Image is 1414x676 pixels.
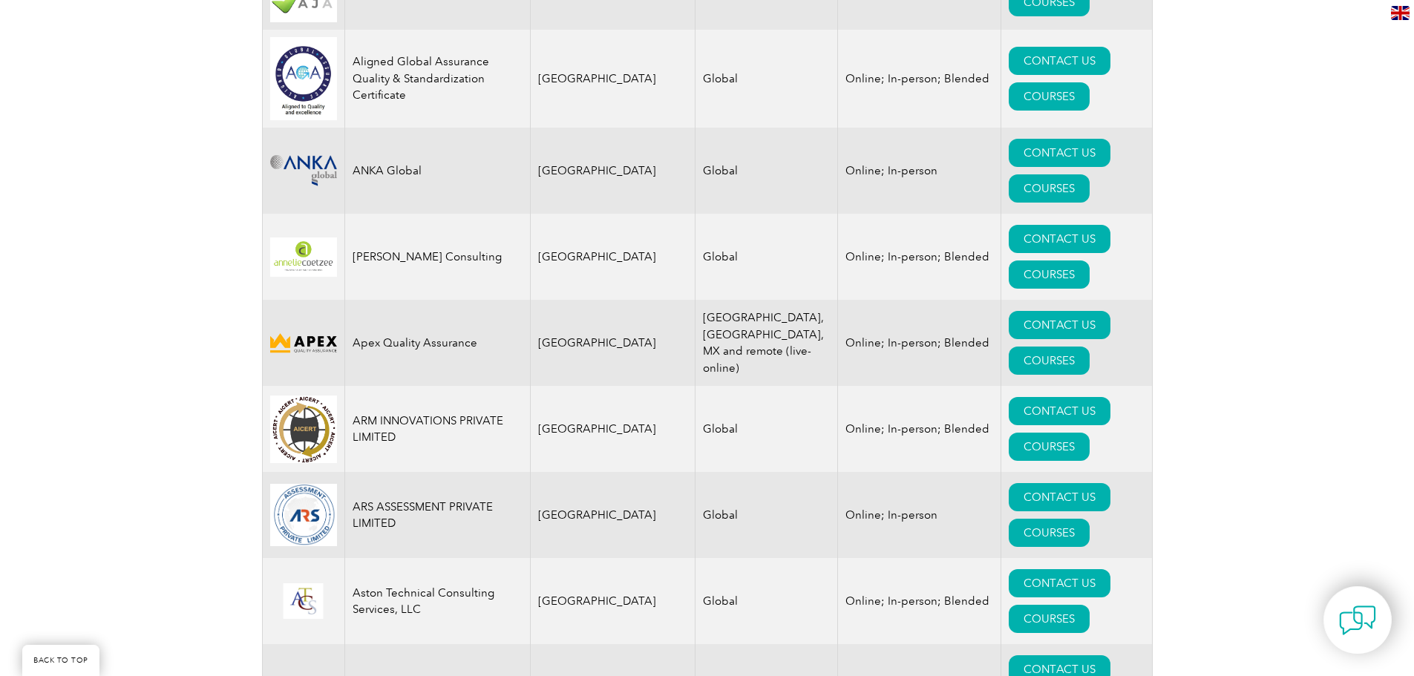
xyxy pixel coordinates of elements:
[838,386,1001,472] td: Online; In-person; Blended
[1009,225,1110,253] a: CONTACT US
[1009,174,1090,203] a: COURSES
[1009,82,1090,111] a: COURSES
[695,30,838,128] td: Global
[1009,47,1110,75] a: CONTACT US
[530,386,695,472] td: [GEOGRAPHIC_DATA]
[270,484,337,546] img: 509b7a2e-6565-ed11-9560-0022481565fd-logo.png
[344,386,530,472] td: ARM INNOVATIONS PRIVATE LIMITED
[530,128,695,214] td: [GEOGRAPHIC_DATA]
[22,645,99,676] a: BACK TO TOP
[1009,483,1110,511] a: CONTACT US
[344,30,530,128] td: Aligned Global Assurance Quality & Standardization Certificate
[695,558,838,644] td: Global
[1009,311,1110,339] a: CONTACT US
[530,30,695,128] td: [GEOGRAPHIC_DATA]
[530,300,695,386] td: [GEOGRAPHIC_DATA]
[344,300,530,386] td: Apex Quality Assurance
[270,396,337,463] img: d4f7149c-8dc9-ef11-a72f-002248108aed-logo.jpg
[344,558,530,644] td: Aston Technical Consulting Services, LLC
[1009,433,1090,461] a: COURSES
[838,30,1001,128] td: Online; In-person; Blended
[695,128,838,214] td: Global
[1009,260,1090,289] a: COURSES
[344,472,530,558] td: ARS ASSESSMENT PRIVATE LIMITED
[530,472,695,558] td: [GEOGRAPHIC_DATA]
[838,472,1001,558] td: Online; In-person
[344,214,530,300] td: [PERSON_NAME] Consulting
[1009,397,1110,425] a: CONTACT US
[1009,569,1110,597] a: CONTACT US
[695,472,838,558] td: Global
[838,558,1001,644] td: Online; In-person; Blended
[270,331,337,355] img: cdfe6d45-392f-f011-8c4d-000d3ad1ee32-logo.png
[530,558,695,644] td: [GEOGRAPHIC_DATA]
[1339,602,1376,639] img: contact-chat.png
[270,155,337,186] img: c09c33f4-f3a0-ea11-a812-000d3ae11abd-logo.png
[344,128,530,214] td: ANKA Global
[270,237,337,277] img: 4c453107-f848-ef11-a316-002248944286-logo.png
[1391,6,1410,20] img: en
[270,37,337,120] img: 049e7a12-d1a0-ee11-be37-00224893a058-logo.jpg
[1009,347,1090,375] a: COURSES
[1009,139,1110,167] a: CONTACT US
[695,386,838,472] td: Global
[530,214,695,300] td: [GEOGRAPHIC_DATA]
[270,583,337,620] img: ce24547b-a6e0-e911-a812-000d3a795b83-logo.png
[695,214,838,300] td: Global
[1009,519,1090,547] a: COURSES
[1009,605,1090,633] a: COURSES
[838,214,1001,300] td: Online; In-person; Blended
[838,128,1001,214] td: Online; In-person
[695,300,838,386] td: [GEOGRAPHIC_DATA], [GEOGRAPHIC_DATA], MX and remote (live-online)
[838,300,1001,386] td: Online; In-person; Blended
